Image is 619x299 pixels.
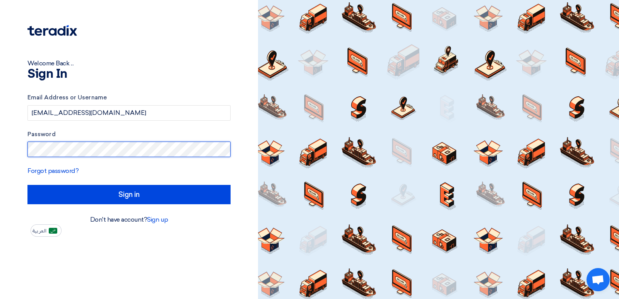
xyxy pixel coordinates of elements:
input: Sign in [27,185,231,204]
span: العربية [32,228,46,234]
a: Forgot password? [27,167,79,174]
button: العربية [31,224,62,237]
a: Sign up [147,216,168,223]
label: Password [27,130,231,139]
img: Teradix logo [27,25,77,36]
div: Welcome Back ... [27,59,231,68]
input: Enter your business email or username [27,105,231,121]
img: ar-AR.png [49,228,57,234]
h1: Sign In [27,68,231,80]
div: Don't have account? [27,215,231,224]
label: Email Address or Username [27,93,231,102]
div: Open chat [587,268,610,291]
